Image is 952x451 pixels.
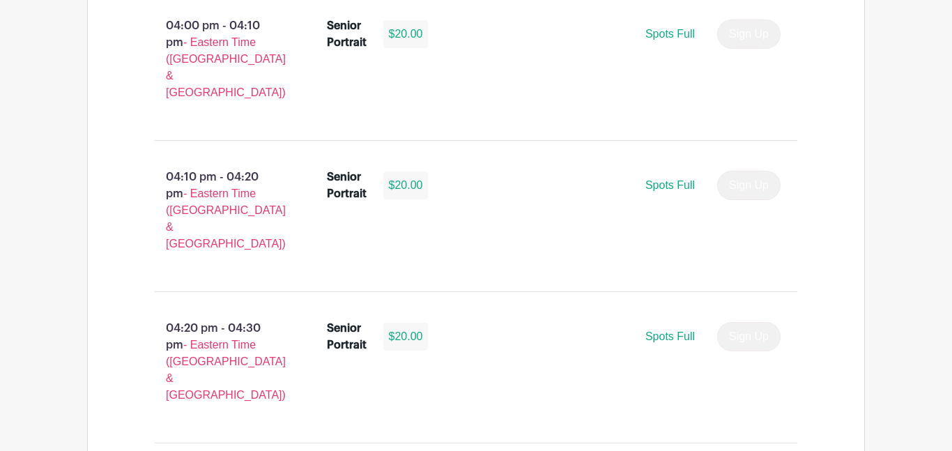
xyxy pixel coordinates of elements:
[383,323,429,351] div: $20.00
[327,320,367,353] div: Senior Portrait
[327,17,367,51] div: Senior Portrait
[645,28,695,40] span: Spots Full
[166,36,286,98] span: - Eastern Time ([GEOGRAPHIC_DATA] & [GEOGRAPHIC_DATA])
[166,188,286,250] span: - Eastern Time ([GEOGRAPHIC_DATA] & [GEOGRAPHIC_DATA])
[645,330,695,342] span: Spots Full
[132,12,305,107] p: 04:00 pm - 04:10 pm
[645,179,695,191] span: Spots Full
[383,171,429,199] div: $20.00
[383,20,429,48] div: $20.00
[327,169,367,202] div: Senior Portrait
[166,339,286,401] span: - Eastern Time ([GEOGRAPHIC_DATA] & [GEOGRAPHIC_DATA])
[132,314,305,409] p: 04:20 pm - 04:30 pm
[132,163,305,258] p: 04:10 pm - 04:20 pm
